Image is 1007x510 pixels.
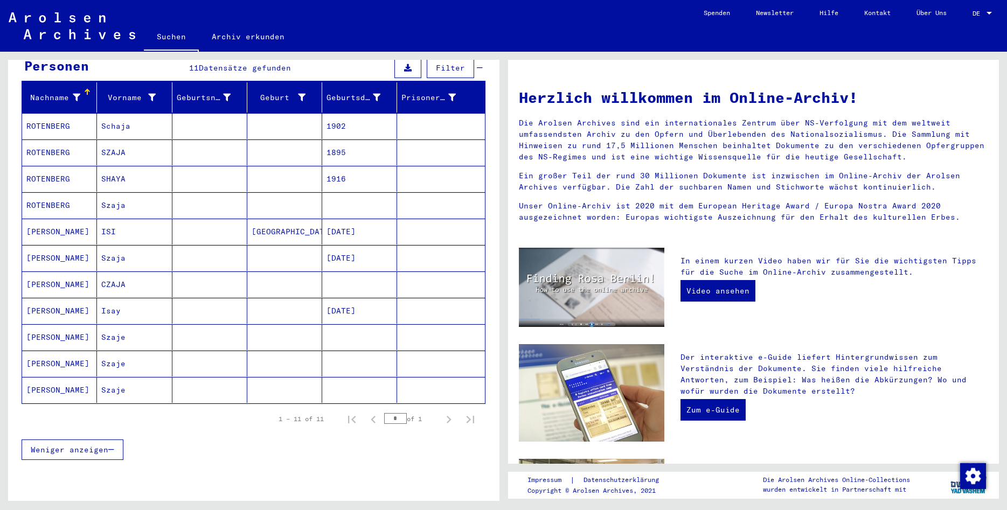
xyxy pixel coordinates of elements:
[24,56,89,75] div: Personen
[22,192,97,218] mat-cell: ROTENBERG
[97,166,172,192] mat-cell: SHAYA
[22,351,97,376] mat-cell: [PERSON_NAME]
[519,344,664,442] img: eguide.jpg
[22,245,97,271] mat-cell: [PERSON_NAME]
[322,113,397,139] mat-cell: 1902
[97,113,172,139] mat-cell: Schaja
[97,139,172,165] mat-cell: SZAJA
[519,117,989,163] p: Die Arolsen Archives sind ein internationales Zentrum über NS-Verfolgung mit dem weltweit umfasse...
[322,245,397,271] mat-cell: [DATE]
[97,245,172,271] mat-cell: Szaja
[31,445,108,455] span: Weniger anzeigen
[363,408,384,430] button: Previous page
[460,408,481,430] button: Last page
[519,86,989,109] h1: Herzlich willkommen im Online-Archiv!
[519,170,989,193] p: Ein großer Teil der rund 30 Millionen Dokumente ist inzwischen im Online-Archiv der Arolsen Archi...
[680,255,988,278] p: In einem kurzen Video haben wir für Sie die wichtigsten Tipps für die Suche im Online-Archiv zusa...
[401,92,455,103] div: Prisoner #
[322,298,397,324] mat-cell: [DATE]
[252,92,305,103] div: Geburt‏
[397,82,484,113] mat-header-cell: Prisoner #
[199,63,291,73] span: Datensätze gefunden
[680,399,746,421] a: Zum e-Guide
[22,82,97,113] mat-header-cell: Nachname
[144,24,199,52] a: Suchen
[252,89,322,106] div: Geburt‏
[199,24,297,50] a: Archiv erkunden
[341,408,363,430] button: First page
[97,351,172,376] mat-cell: Szaje
[247,219,322,244] mat-cell: [GEOGRAPHIC_DATA]
[322,219,397,244] mat-cell: [DATE]
[97,271,172,297] mat-cell: CZAJA
[527,486,672,495] p: Copyright © Arolsen Archives, 2021
[97,192,172,218] mat-cell: Szaja
[519,200,989,223] p: Unser Online-Archiv ist 2020 mit dem European Heritage Award / Europa Nostra Award 2020 ausgezeic...
[22,439,123,460] button: Weniger anzeigen
[97,298,172,324] mat-cell: Isay
[322,82,397,113] mat-header-cell: Geburtsdatum
[177,92,231,103] div: Geburtsname
[763,475,910,485] p: Die Arolsen Archives Online-Collections
[189,63,199,73] span: 11
[575,474,672,486] a: Datenschutzerklärung
[172,82,247,113] mat-header-cell: Geburtsname
[22,113,97,139] mat-cell: ROTENBERG
[322,166,397,192] mat-cell: 1916
[22,139,97,165] mat-cell: ROTENBERG
[519,248,664,327] img: video.jpg
[527,474,672,486] div: |
[763,485,910,494] p: wurden entwickelt in Partnerschaft mit
[438,408,460,430] button: Next page
[101,89,171,106] div: Vorname
[436,63,465,73] span: Filter
[22,271,97,297] mat-cell: [PERSON_NAME]
[22,324,97,350] mat-cell: [PERSON_NAME]
[97,219,172,244] mat-cell: ISI
[680,352,988,397] p: Der interaktive e-Guide liefert Hintergrundwissen zum Verständnis der Dokumente. Sie finden viele...
[960,463,986,489] img: Zustimmung ändern
[22,377,97,403] mat-cell: [PERSON_NAME]
[384,414,438,424] div: of 1
[973,10,984,17] span: DE
[427,58,474,78] button: Filter
[327,92,380,103] div: Geburtsdatum
[22,298,97,324] mat-cell: [PERSON_NAME]
[327,89,397,106] div: Geburtsdatum
[97,82,172,113] mat-header-cell: Vorname
[22,219,97,244] mat-cell: [PERSON_NAME]
[9,12,135,39] img: Arolsen_neg.svg
[101,92,155,103] div: Vorname
[22,166,97,192] mat-cell: ROTENBERG
[177,89,247,106] div: Geburtsname
[322,139,397,165] mat-cell: 1895
[26,92,80,103] div: Nachname
[97,324,172,350] mat-cell: Szaje
[97,377,172,403] mat-cell: Szaje
[26,89,96,106] div: Nachname
[680,280,755,302] a: Video ansehen
[279,414,324,424] div: 1 – 11 of 11
[247,82,322,113] mat-header-cell: Geburt‏
[401,89,471,106] div: Prisoner #
[527,474,570,486] a: Impressum
[948,471,989,498] img: yv_logo.png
